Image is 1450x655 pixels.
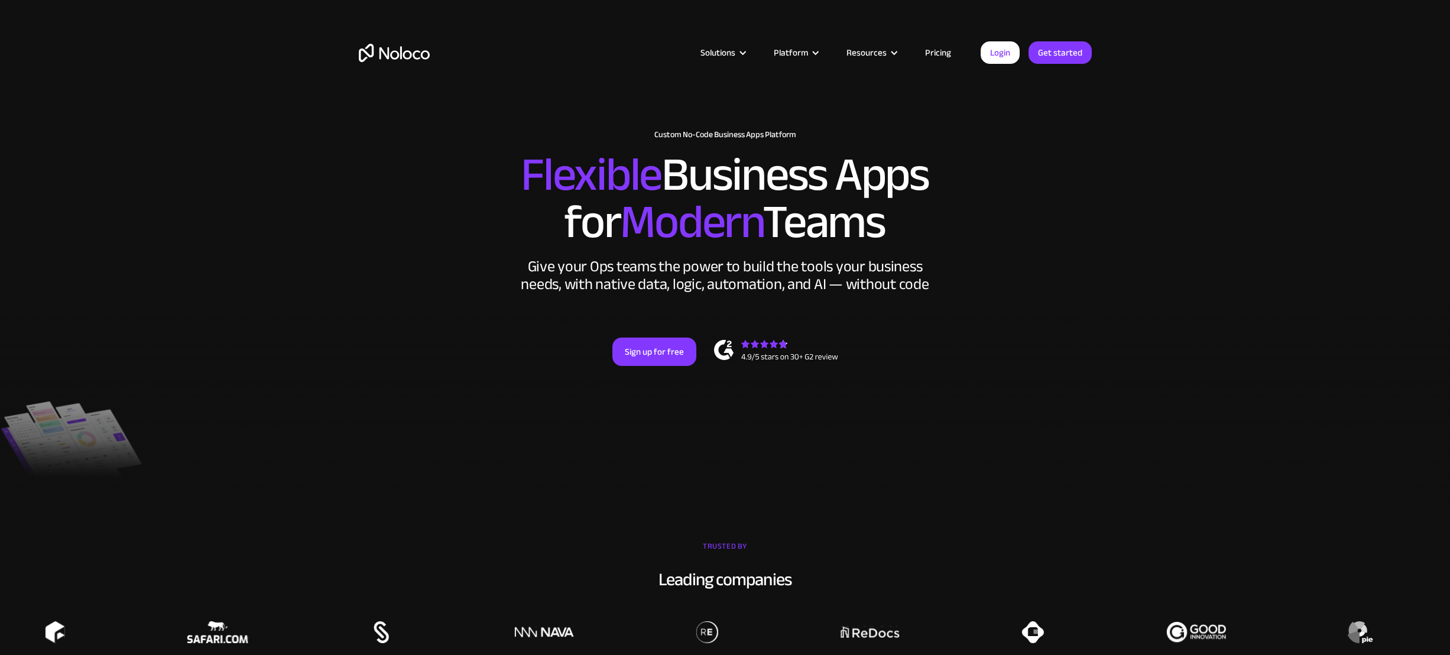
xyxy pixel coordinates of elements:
[774,45,808,60] div: Platform
[759,45,832,60] div: Platform
[612,338,696,366] a: Sign up for free
[359,130,1092,140] h1: Custom No-Code Business Apps Platform
[686,45,759,60] div: Solutions
[832,45,910,60] div: Resources
[910,45,966,60] a: Pricing
[359,44,430,62] a: home
[359,151,1092,246] h2: Business Apps for Teams
[1029,41,1092,64] a: Get started
[981,41,1020,64] a: Login
[846,45,887,60] div: Resources
[521,131,661,219] span: Flexible
[620,178,763,266] span: Modern
[700,45,735,60] div: Solutions
[518,258,932,293] div: Give your Ops teams the power to build the tools your business needs, with native data, logic, au...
